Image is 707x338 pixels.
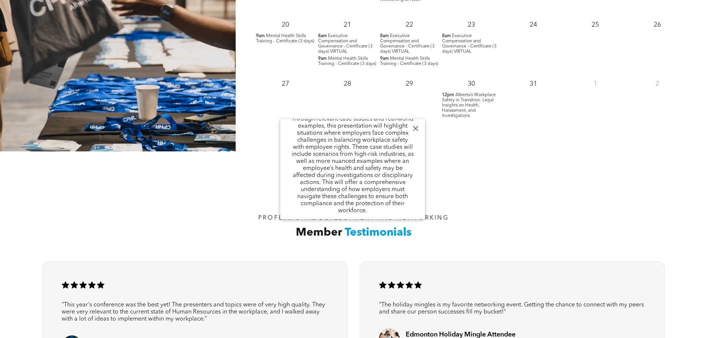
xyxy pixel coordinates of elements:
[527,77,540,91] p: 31
[379,302,644,315] span: "The holiday mingles is my favorite networking event. Getting the chance to connect with my peers...
[406,331,515,338] span: Edmonton Holiday Mingle Attendee
[318,33,327,39] span: 8am
[380,33,389,39] span: 8am
[291,116,414,214] p: Through relevant case studies and real-world examples, this presentation will highlight situation...
[403,77,416,91] p: 29
[296,227,342,238] span: Member
[465,18,478,32] p: 23
[258,215,449,221] span: PROFESSIONAL DEVELOPMENT AND NETWORKING
[341,18,354,32] p: 21
[527,18,540,32] p: 24
[256,33,265,39] span: 9am
[380,56,438,66] span: Mental Health Skills Training - Certificate (3 days)
[62,302,325,322] span: “This year's conference was the best yet! The presenters and topics were of very high quality. Th...
[465,77,478,91] p: 30
[589,18,602,32] p: 25
[279,77,292,91] p: 27
[318,56,376,66] span: Mental Health Skills Training - Certificate (3 days)
[256,34,314,43] span: Mental Health Skills Training - Certificate (3 days)
[380,34,435,54] span: Executive Compensation and Governance - Certificate (3 days) VIRTUAL
[651,77,664,91] p: 2
[345,227,412,238] span: Testimonials
[589,77,602,91] p: 1
[318,34,373,54] span: Executive Compensation and Governance - Certificate (3 days) VIRTUAL
[279,18,292,32] p: 20
[442,34,497,54] span: Executive Compensation and Governance - Certificate (3 days) VIRTUAL
[380,56,389,61] span: 9am
[318,56,327,61] span: 9am
[651,18,664,32] p: 26
[442,33,451,39] span: 8am
[403,18,416,32] p: 22
[341,77,354,91] p: 28
[442,93,496,118] span: Alberta’s Workplace Safety in Transition: Legal Insights on Health, Harassment, and Investigations
[442,92,454,98] span: 12pm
